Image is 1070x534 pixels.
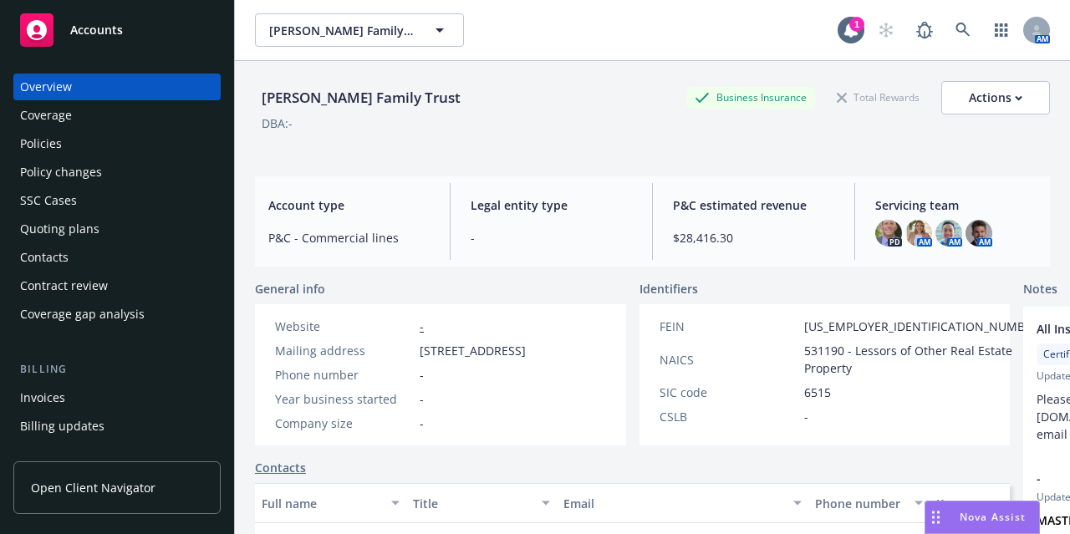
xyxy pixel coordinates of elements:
[255,87,467,109] div: [PERSON_NAME] Family Trust
[420,390,424,408] span: -
[686,87,815,108] div: Business Insurance
[268,229,430,247] span: P&C - Commercial lines
[275,318,413,335] div: Website
[20,159,102,186] div: Policy changes
[13,413,221,440] a: Billing updates
[673,196,834,214] span: P&C estimated revenue
[815,495,904,512] div: Phone number
[557,483,808,523] button: Email
[13,159,221,186] a: Policy changes
[869,13,903,47] a: Start snowing
[1023,280,1057,300] span: Notes
[262,114,293,132] div: DBA: -
[269,22,414,39] span: [PERSON_NAME] Family Trust
[31,479,155,496] span: Open Client Navigator
[275,390,413,408] div: Year business started
[808,483,929,523] button: Phone number
[20,384,65,411] div: Invoices
[925,501,1040,534] button: Nova Assist
[20,74,72,100] div: Overview
[946,13,980,47] a: Search
[804,318,1043,335] span: [US_EMPLOYER_IDENTIFICATION_NUMBER]
[13,130,221,157] a: Policies
[262,495,381,512] div: Full name
[828,87,928,108] div: Total Rewards
[255,483,406,523] button: Full name
[660,351,797,369] div: NAICS
[804,408,808,425] span: -
[268,196,430,214] span: Account type
[925,501,946,533] div: Drag to move
[960,510,1026,524] span: Nova Assist
[255,459,306,476] a: Contacts
[13,216,221,242] a: Quoting plans
[13,187,221,214] a: SSC Cases
[969,82,1022,114] div: Actions
[639,280,698,298] span: Identifiers
[471,229,632,247] span: -
[660,408,797,425] div: CSLB
[275,366,413,384] div: Phone number
[985,13,1018,47] a: Switch app
[275,342,413,359] div: Mailing address
[20,187,77,214] div: SSC Cases
[13,244,221,271] a: Contacts
[875,196,1037,214] span: Servicing team
[420,318,424,334] a: -
[905,220,932,247] img: photo
[420,414,424,432] span: -
[413,495,532,512] div: Title
[563,495,783,512] div: Email
[20,244,69,271] div: Contacts
[13,102,221,129] a: Coverage
[406,483,558,523] button: Title
[804,384,831,401] span: 6515
[930,483,1010,523] button: Key contact
[13,361,221,378] div: Billing
[275,414,413,432] div: Company size
[20,216,99,242] div: Quoting plans
[20,441,113,468] div: Account charges
[13,272,221,299] a: Contract review
[20,272,108,299] div: Contract review
[908,13,941,47] a: Report a Bug
[420,342,526,359] span: [STREET_ADDRESS]
[20,102,72,129] div: Coverage
[70,23,123,37] span: Accounts
[420,366,424,384] span: -
[660,318,797,335] div: FEIN
[20,130,62,157] div: Policies
[875,220,902,247] img: photo
[20,413,104,440] div: Billing updates
[13,441,221,468] a: Account charges
[13,301,221,328] a: Coverage gap analysis
[935,220,962,247] img: photo
[673,229,834,247] span: $28,416.30
[255,280,325,298] span: General info
[255,13,464,47] button: [PERSON_NAME] Family Trust
[471,196,632,214] span: Legal entity type
[966,220,992,247] img: photo
[660,384,797,401] div: SIC code
[13,384,221,411] a: Invoices
[941,81,1050,114] button: Actions
[849,17,864,32] div: 1
[936,495,985,512] div: Key contact
[20,301,145,328] div: Coverage gap analysis
[13,74,221,100] a: Overview
[13,7,221,53] a: Accounts
[804,342,1043,377] span: 531190 - Lessors of Other Real Estate Property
